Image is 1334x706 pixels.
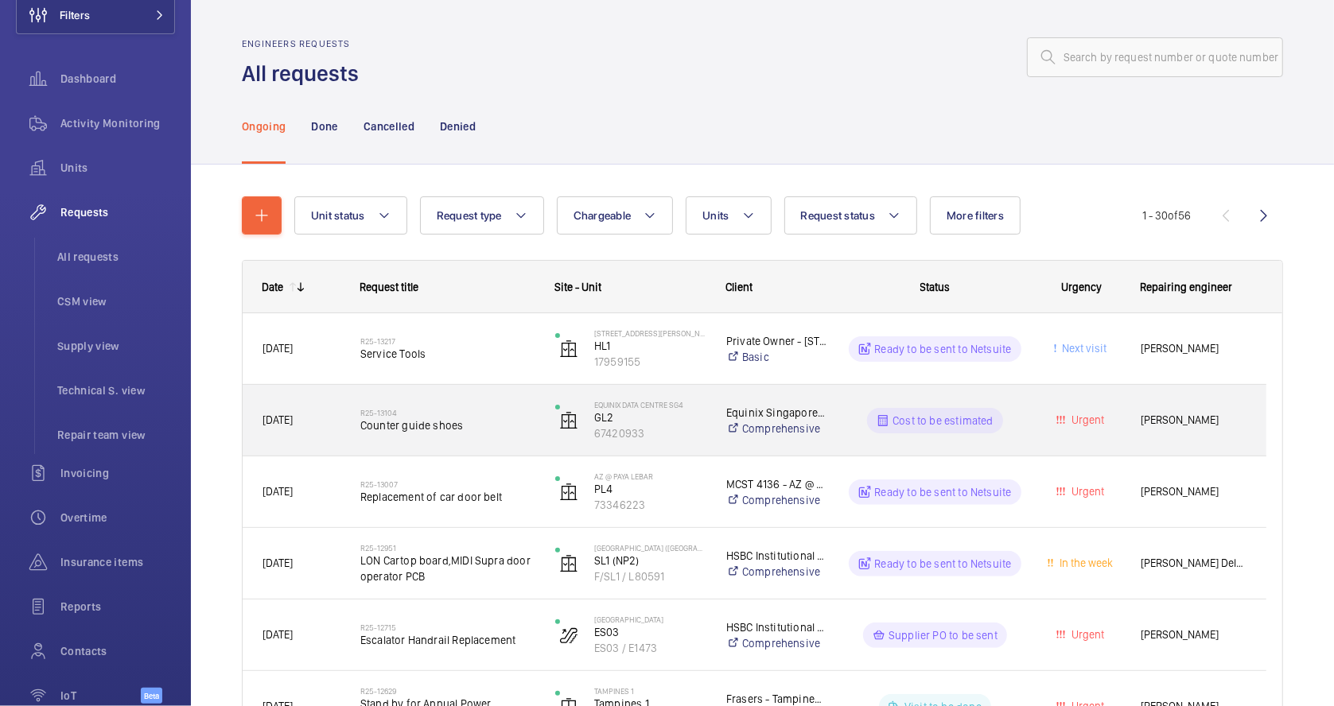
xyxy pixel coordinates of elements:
[686,196,771,235] button: Units
[726,476,827,492] p: MCST 4136 - AZ @ Paya Lebar
[60,643,175,659] span: Contacts
[725,281,753,293] span: Client
[726,405,827,421] p: Equinix Singapore PTE LTD
[559,626,578,645] img: escalator.svg
[311,118,337,134] p: Done
[60,7,90,23] span: Filters
[141,688,162,704] span: Beta
[874,556,1011,572] p: Ready to be sent to Netsuite
[1141,339,1246,358] span: [PERSON_NAME]
[263,485,293,498] span: [DATE]
[360,623,535,632] h2: R25-12715
[1141,554,1246,572] span: [PERSON_NAME] Dela [PERSON_NAME]
[60,465,175,481] span: Invoicing
[242,118,286,134] p: Ongoing
[947,209,1004,222] span: More filters
[57,249,175,265] span: All requests
[559,339,578,359] img: elevator.svg
[311,209,365,222] span: Unit status
[243,456,1266,528] div: Press SPACE to select this row.
[360,489,535,505] span: Replacement of car door belt
[594,640,706,656] p: ES03 / E1473
[554,281,601,293] span: Site - Unit
[594,338,706,354] p: HL1
[594,481,706,497] p: PL4
[784,196,918,235] button: Request status
[594,354,706,370] p: 17959155
[594,624,706,640] p: ES03
[360,553,535,584] span: LON Cartop board,MIDI Supra door operator PCB
[1027,37,1283,77] input: Search by request number or quote number
[559,411,578,430] img: elevator.svg
[1140,281,1232,293] span: Repairing engineer
[1061,281,1102,293] span: Urgency
[1141,483,1246,501] span: [PERSON_NAME]
[242,38,368,49] h2: Engineers requests
[726,635,827,651] a: Comprehensive
[437,209,502,222] span: Request type
[594,425,706,441] p: 67420933
[1060,342,1107,355] span: Next visit
[594,471,706,481] p: AZ @ Paya Lebar
[559,554,578,573] img: elevator.svg
[594,615,706,624] p: [GEOGRAPHIC_DATA]
[420,196,544,235] button: Request type
[557,196,674,235] button: Chargeable
[594,686,706,696] p: Tampines 1
[594,400,706,409] p: Equinix Data Centre SG4
[702,209,729,222] span: Units
[360,479,535,489] h2: R25-13007
[60,599,175,615] span: Reports
[726,492,827,508] a: Comprehensive
[364,118,414,134] p: Cancelled
[1168,209,1178,222] span: of
[360,346,535,362] span: Service Tools
[920,281,951,293] span: Status
[594,543,706,553] p: [GEOGRAPHIC_DATA] ([GEOGRAPHIC_DATA])
[801,209,876,222] span: Request status
[559,483,578,502] img: elevator.svg
[360,543,535,553] h2: R25-12951
[726,421,827,436] a: Comprehensive
[594,497,706,513] p: 73346223
[57,338,175,354] span: Supply view
[594,568,706,584] p: F/SL1 / L80591
[1056,557,1113,569] span: In the week
[243,313,1266,385] div: Press SPACE to select this row.
[594,328,706,338] p: [STREET_ADDRESS][PERSON_NAME]
[243,385,1266,456] div: Press SPACE to select this row.
[574,209,632,222] span: Chargeable
[60,71,175,87] span: Dashboard
[360,417,535,433] span: Counter guide shoes
[874,484,1011,500] p: Ready to be sent to Netsuite
[60,204,175,220] span: Requests
[263,557,293,569] span: [DATE]
[594,553,706,568] p: SL1 (NP2)
[1068,628,1104,641] span: Urgent
[440,118,476,134] p: Denied
[360,281,418,293] span: Request title
[294,196,407,235] button: Unit status
[1141,626,1246,644] span: [PERSON_NAME]
[360,408,535,417] h2: R25-13104
[1141,411,1246,429] span: [PERSON_NAME]
[57,382,175,398] span: Technical S. view
[242,59,368,88] h1: All requests
[930,196,1021,235] button: More filters
[57,293,175,309] span: CSM view
[889,627,998,643] p: Supplier PO to be sent
[263,342,293,355] span: [DATE]
[893,413,994,429] p: Cost to be estimated
[263,413,293,426] span: [DATE]
[243,599,1266,671] div: Press SPACE to select this row.
[263,628,293,641] span: [DATE]
[360,336,535,346] h2: R25-13217
[60,160,175,176] span: Units
[726,548,827,564] p: HSBC Institutional Trust Services (S) Limited As Trustee Of Frasers Centrepoint Trust
[60,554,175,570] span: Insurance items
[594,409,706,425] p: GL2
[262,281,283,293] div: Date
[57,427,175,443] span: Repair team view
[60,510,175,526] span: Overtime
[726,333,827,349] p: Private Owner - [STREET_ADDRESS][PERSON_NAME]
